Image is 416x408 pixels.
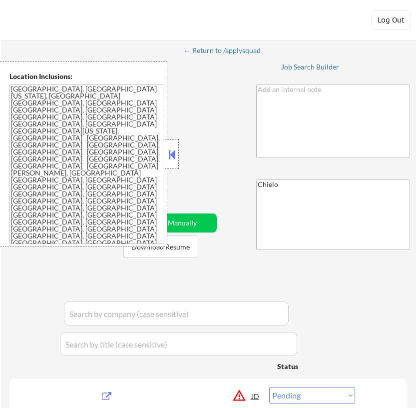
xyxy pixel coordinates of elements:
a: ← Return to /applysquad [184,46,270,56]
button: Log Out [371,10,411,30]
input: Search by title (case sensitive) [60,332,297,356]
div: ← Return to /applysquad [184,47,270,54]
div: JD [251,387,260,405]
button: warning_amber [232,388,246,402]
a: Job Search Builder [281,63,340,73]
input: Search by company (case sensitive) [64,301,289,325]
div: Status [277,357,346,375]
div: Job Search Builder [281,63,340,70]
div: Location Inclusions: [9,71,163,81]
